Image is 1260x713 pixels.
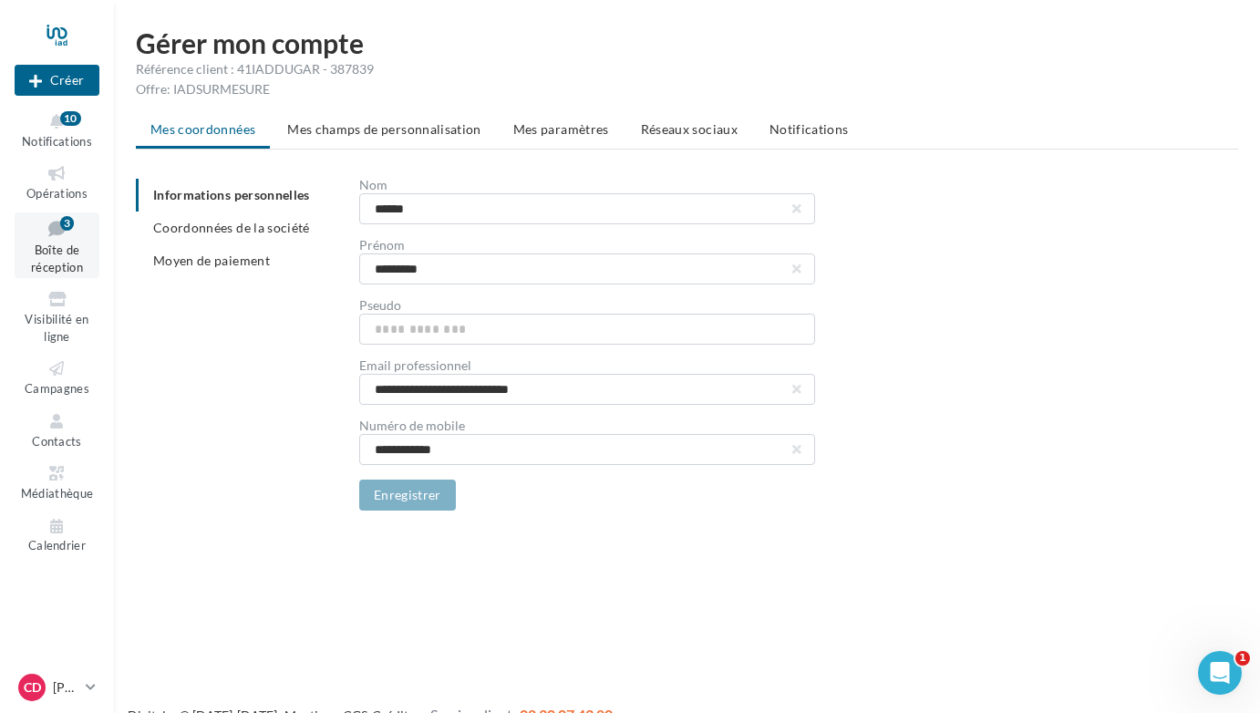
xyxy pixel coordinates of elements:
[1235,651,1250,666] span: 1
[359,239,815,252] div: Prénom
[513,121,609,137] span: Mes paramètres
[136,29,1238,57] h1: Gérer mon compte
[15,670,99,705] a: CD [PERSON_NAME]
[359,179,815,191] div: Nom
[25,381,89,396] span: Campagnes
[15,355,99,399] a: Campagnes
[359,359,815,372] div: Email professionnel
[32,434,82,449] span: Contacts
[60,111,81,126] div: 10
[641,121,738,137] span: Réseaux sociaux
[153,220,310,235] span: Coordonnées de la société
[26,186,88,201] span: Opérations
[15,512,99,557] a: Calendrier
[359,299,815,312] div: Pseudo
[287,121,481,137] span: Mes champs de personnalisation
[29,29,44,44] img: logo_orange.svg
[47,47,206,62] div: Domaine: [DOMAIN_NAME]
[136,60,1238,78] div: Référence client : 41IADDUGAR - 387839
[359,480,456,511] button: Enregistrer
[96,108,140,119] div: Domaine
[153,253,270,268] span: Moyen de paiement
[60,216,74,231] div: 3
[51,29,89,44] div: v 4.0.25
[22,134,92,149] span: Notifications
[15,108,99,152] button: Notifications 10
[28,539,86,553] span: Calendrier
[15,65,99,96] div: Nouvelle campagne
[31,243,83,274] span: Boîte de réception
[25,312,88,344] span: Visibilité en ligne
[15,408,99,452] a: Contacts
[769,121,849,137] span: Notifications
[15,460,99,504] a: Médiathèque
[15,212,99,279] a: Boîte de réception3
[230,108,275,119] div: Mots-clés
[15,285,99,347] a: Visibilité en ligne
[24,678,41,697] span: CD
[1198,651,1242,695] iframe: Intercom live chat
[21,486,94,501] span: Médiathèque
[210,106,224,120] img: tab_keywords_by_traffic_grey.svg
[53,678,78,697] p: [PERSON_NAME]
[76,106,90,120] img: tab_domain_overview_orange.svg
[136,80,1238,98] div: Offre: IADSURMESURE
[15,65,99,96] button: Créer
[29,47,44,62] img: website_grey.svg
[15,160,99,204] a: Opérations
[359,419,815,432] div: Numéro de mobile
